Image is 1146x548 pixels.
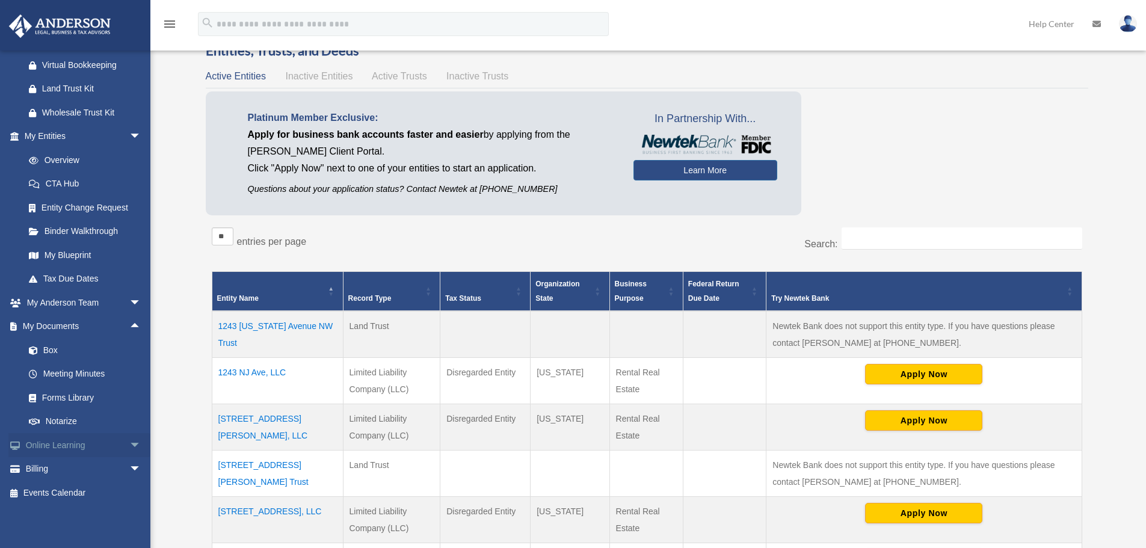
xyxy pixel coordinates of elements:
[609,404,683,451] td: Rental Real Estate
[248,126,615,160] p: by applying from the [PERSON_NAME] Client Portal.
[766,272,1082,312] th: Try Newtek Bank : Activate to sort
[804,239,837,249] label: Search:
[17,172,153,196] a: CTA Hub
[206,42,1088,60] h3: Entities, Trusts, and Deeds
[445,294,481,303] span: Tax Status
[42,105,144,120] div: Wholesale Trust Kit
[440,358,531,404] td: Disregarded Entity
[440,404,531,451] td: Disregarded Entity
[248,182,615,197] p: Questions about your application status? Contact Newtek at [PHONE_NUMBER]
[17,53,159,77] a: Virtual Bookkeeping
[237,236,307,247] label: entries per page
[201,16,214,29] i: search
[248,109,615,126] p: Platinum Member Exclusive:
[531,358,609,404] td: [US_STATE]
[615,280,647,303] span: Business Purpose
[446,71,508,81] span: Inactive Trusts
[8,125,153,149] a: My Entitiesarrow_drop_down
[206,71,266,81] span: Active Entities
[440,497,531,543] td: Disregarded Entity
[1119,15,1137,32] img: User Pic
[17,220,153,244] a: Binder Walkthrough
[17,243,153,267] a: My Blueprint
[5,14,114,38] img: Anderson Advisors Platinum Portal
[129,291,153,315] span: arrow_drop_down
[217,294,259,303] span: Entity Name
[248,129,484,140] span: Apply for business bank accounts faster and easier
[633,160,777,180] a: Learn More
[129,457,153,482] span: arrow_drop_down
[17,386,159,410] a: Forms Library
[531,272,609,312] th: Organization State: Activate to sort
[865,364,982,384] button: Apply Now
[766,311,1082,358] td: Newtek Bank does not support this entity type. If you have questions please contact [PERSON_NAME]...
[8,315,159,339] a: My Documentsarrow_drop_up
[42,58,144,73] div: Virtual Bookkeeping
[8,433,159,457] a: Online Learningarrow_drop_down
[212,358,343,404] td: 1243 NJ Ave, LLC
[17,100,159,125] a: Wholesale Trust Kit
[17,362,159,386] a: Meeting Minutes
[129,315,153,339] span: arrow_drop_up
[248,160,615,177] p: Click "Apply Now" next to one of your entities to start an application.
[212,311,343,358] td: 1243 [US_STATE] Avenue NW Trust
[531,497,609,543] td: [US_STATE]
[343,272,440,312] th: Record Type: Activate to sort
[440,272,531,312] th: Tax Status: Activate to sort
[343,404,440,451] td: Limited Liability Company (LLC)
[531,404,609,451] td: [US_STATE]
[129,125,153,149] span: arrow_drop_down
[162,17,177,31] i: menu
[535,280,579,303] span: Organization State
[348,294,392,303] span: Record Type
[343,358,440,404] td: Limited Liability Company (LLC)
[17,267,153,291] a: Tax Due Dates
[8,457,159,481] a: Billingarrow_drop_down
[609,358,683,404] td: Rental Real Estate
[343,311,440,358] td: Land Trust
[343,497,440,543] td: Limited Liability Company (LLC)
[285,71,353,81] span: Inactive Entities
[372,71,427,81] span: Active Trusts
[42,81,144,96] div: Land Trust Kit
[212,404,343,451] td: [STREET_ADDRESS][PERSON_NAME], LLC
[17,195,153,220] a: Entity Change Request
[8,481,159,505] a: Events Calendar
[633,109,777,129] span: In Partnership With...
[766,451,1082,497] td: Newtek Bank does not support this entity type. If you have questions please contact [PERSON_NAME]...
[129,433,153,458] span: arrow_drop_down
[865,503,982,523] button: Apply Now
[683,272,766,312] th: Federal Return Due Date: Activate to sort
[343,451,440,497] td: Land Trust
[17,77,159,101] a: Land Trust Kit
[688,280,739,303] span: Federal Return Due Date
[17,148,147,172] a: Overview
[17,410,159,434] a: Notarize
[639,135,771,154] img: NewtekBankLogoSM.png
[865,410,982,431] button: Apply Now
[162,21,177,31] a: menu
[212,497,343,543] td: [STREET_ADDRESS], LLC
[609,497,683,543] td: Rental Real Estate
[609,272,683,312] th: Business Purpose: Activate to sort
[771,291,1063,306] div: Try Newtek Bank
[8,291,159,315] a: My Anderson Teamarrow_drop_down
[212,451,343,497] td: [STREET_ADDRESS][PERSON_NAME] Trust
[212,272,343,312] th: Entity Name: Activate to invert sorting
[17,338,159,362] a: Box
